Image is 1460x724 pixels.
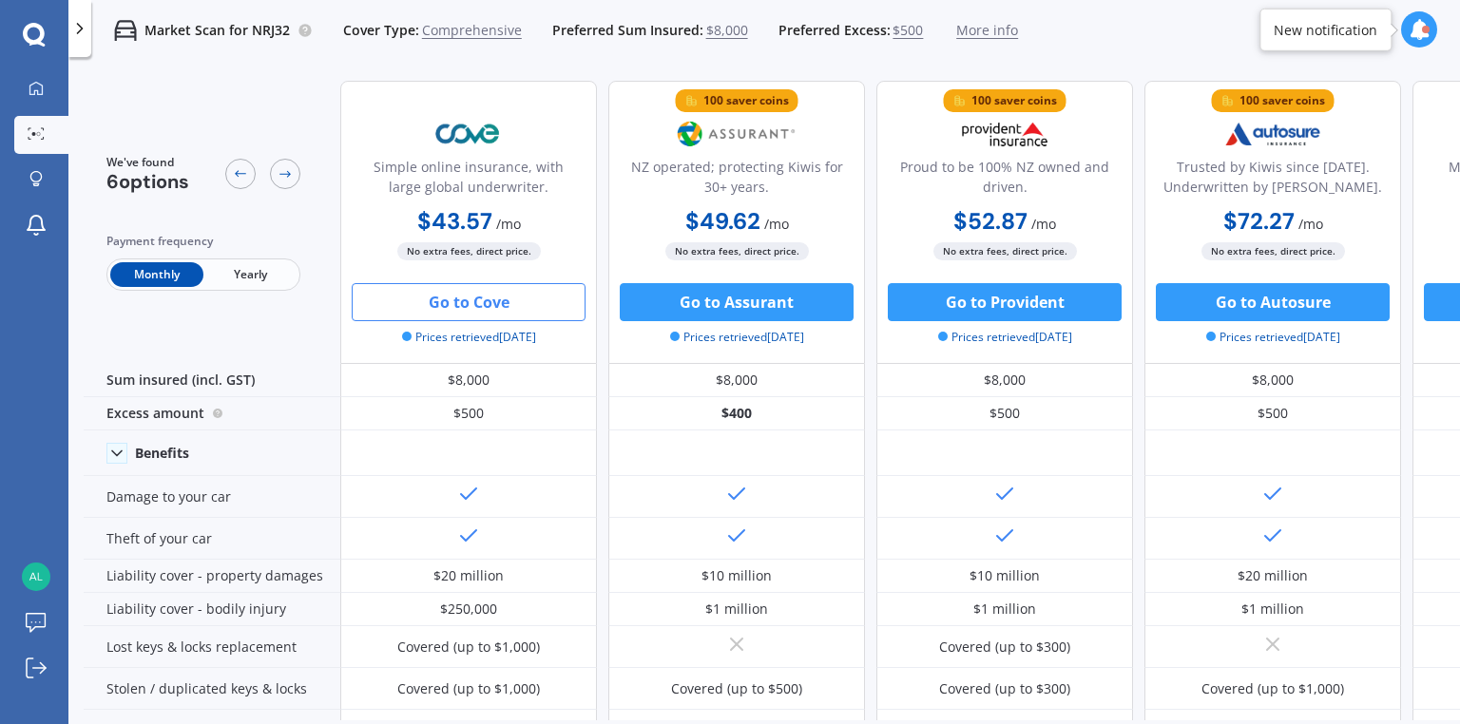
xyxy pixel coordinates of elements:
img: points [953,94,967,107]
button: Go to Assurant [620,283,854,321]
img: points [1221,94,1235,107]
div: Covered (up to $1,000) [397,679,540,698]
div: $500 [1144,397,1401,430]
img: Provident.png [942,110,1067,158]
div: Liability cover - bodily injury [84,593,340,626]
div: 100 saver coins [971,91,1057,110]
button: Go to Provident [888,283,1122,321]
div: Stolen / duplicated keys & locks [84,668,340,710]
span: / mo [764,215,789,233]
div: 100 saver coins [1239,91,1325,110]
span: We've found [106,154,189,171]
div: Sum insured (incl. GST) [84,364,340,397]
div: $8,000 [876,364,1133,397]
img: 8137bed357bb1e992cc5c1580a05dbc9 [22,562,50,591]
div: $10 million [701,566,772,585]
img: car.f15378c7a67c060ca3f3.svg [114,19,137,42]
div: $20 million [1238,566,1308,585]
button: Go to Autosure [1156,283,1390,321]
div: Covered (up to $300) [939,638,1070,657]
img: Autosure.webp [1210,110,1335,158]
b: $43.57 [417,206,492,236]
span: Prices retrieved [DATE] [402,329,536,346]
div: $1 million [973,600,1036,619]
span: Prices retrieved [DATE] [938,329,1072,346]
div: Damage to your car [84,476,340,518]
div: $500 [876,397,1133,430]
div: Simple online insurance, with large global underwriter. [356,157,581,204]
span: Prices retrieved [DATE] [670,329,804,346]
img: points [685,94,699,107]
div: Covered (up to $500) [671,679,802,698]
div: New notification [1274,20,1377,39]
button: Go to Cove [352,283,586,321]
div: 100 saver coins [703,91,789,110]
span: Cover Type: [343,21,419,40]
div: $8,000 [1144,364,1401,397]
span: Prices retrieved [DATE] [1206,329,1340,346]
span: / mo [1031,215,1056,233]
div: $20 million [433,566,504,585]
p: Market Scan for NRJ32 [144,21,290,40]
div: Lost keys & locks replacement [84,626,340,668]
div: $500 [340,397,597,430]
img: Assurant.png [674,110,799,158]
span: 6 options [106,169,189,194]
div: $8,000 [340,364,597,397]
b: $52.87 [953,206,1028,236]
span: No extra fees, direct price. [1201,242,1345,260]
b: $49.62 [685,206,760,236]
img: Cove.webp [406,110,531,158]
span: No extra fees, direct price. [397,242,541,260]
span: Preferred Excess: [778,21,891,40]
span: No extra fees, direct price. [665,242,809,260]
span: $500 [893,21,923,40]
div: $400 [608,397,865,430]
div: Liability cover - property damages [84,560,340,593]
div: Proud to be 100% NZ owned and driven. [893,157,1117,204]
span: Monthly [110,262,203,287]
div: Benefits [135,445,189,462]
div: $250,000 [440,600,497,619]
div: Theft of your car [84,518,340,560]
span: Yearly [203,262,297,287]
b: $72.27 [1223,206,1295,236]
div: Covered (up to $1,000) [397,638,540,657]
span: More info [956,21,1018,40]
div: Covered (up to $300) [939,679,1070,698]
span: Comprehensive [422,21,522,40]
div: NZ operated; protecting Kiwis for 30+ years. [624,157,849,204]
div: Excess amount [84,397,340,430]
span: $8,000 [706,21,748,40]
div: Payment frequency [106,232,300,251]
div: $1 million [705,600,768,619]
span: / mo [1298,215,1323,233]
div: $10 million [970,566,1040,585]
div: $8,000 [608,364,865,397]
div: Trusted by Kiwis since [DATE]. Underwritten by [PERSON_NAME]. [1161,157,1385,204]
span: No extra fees, direct price. [933,242,1077,260]
span: Preferred Sum Insured: [552,21,703,40]
div: Covered (up to $1,000) [1201,679,1344,698]
span: / mo [496,215,521,233]
div: $1 million [1241,600,1304,619]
